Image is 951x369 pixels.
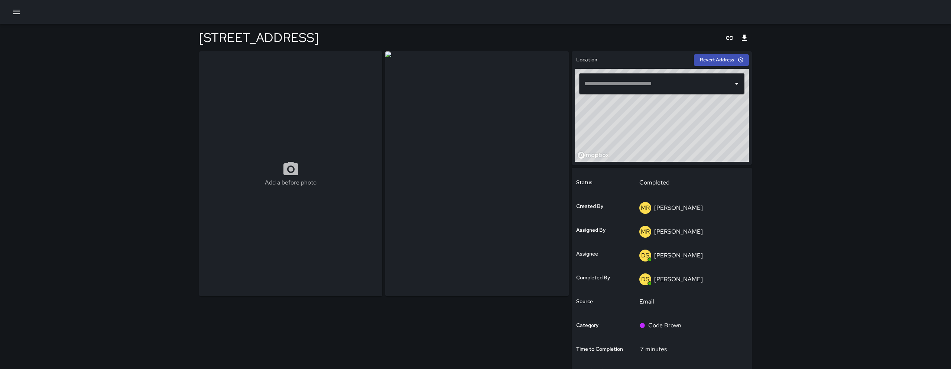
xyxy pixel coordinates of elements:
h6: Status [576,179,593,187]
p: [PERSON_NAME] [654,275,703,283]
h6: Location [576,56,597,64]
p: MR [641,203,650,212]
button: Export [737,31,752,45]
h6: Source [576,298,593,306]
p: DS [641,275,649,284]
img: request_images%2F5f4decc0-917c-11f0-8710-032b9f61696a [385,51,568,296]
h6: Time to Completion [576,345,623,353]
p: Code Brown [648,321,681,330]
p: Completed [639,178,742,187]
p: Email [639,297,742,306]
h6: Completed By [576,274,610,282]
h6: Category [576,321,598,330]
p: MR [641,227,650,236]
button: Revert Address [694,54,749,66]
h4: [STREET_ADDRESS] [199,30,319,45]
h6: Assigned By [576,226,606,234]
p: [PERSON_NAME] [654,204,703,212]
p: 7 minutes [640,345,667,353]
h6: Assignee [576,250,598,258]
h6: Created By [576,202,603,211]
p: [PERSON_NAME] [654,251,703,259]
p: DS [641,251,649,260]
p: [PERSON_NAME] [654,228,703,235]
button: Copy link [722,31,737,45]
button: Open [731,78,742,89]
p: Add a before photo [265,178,317,187]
